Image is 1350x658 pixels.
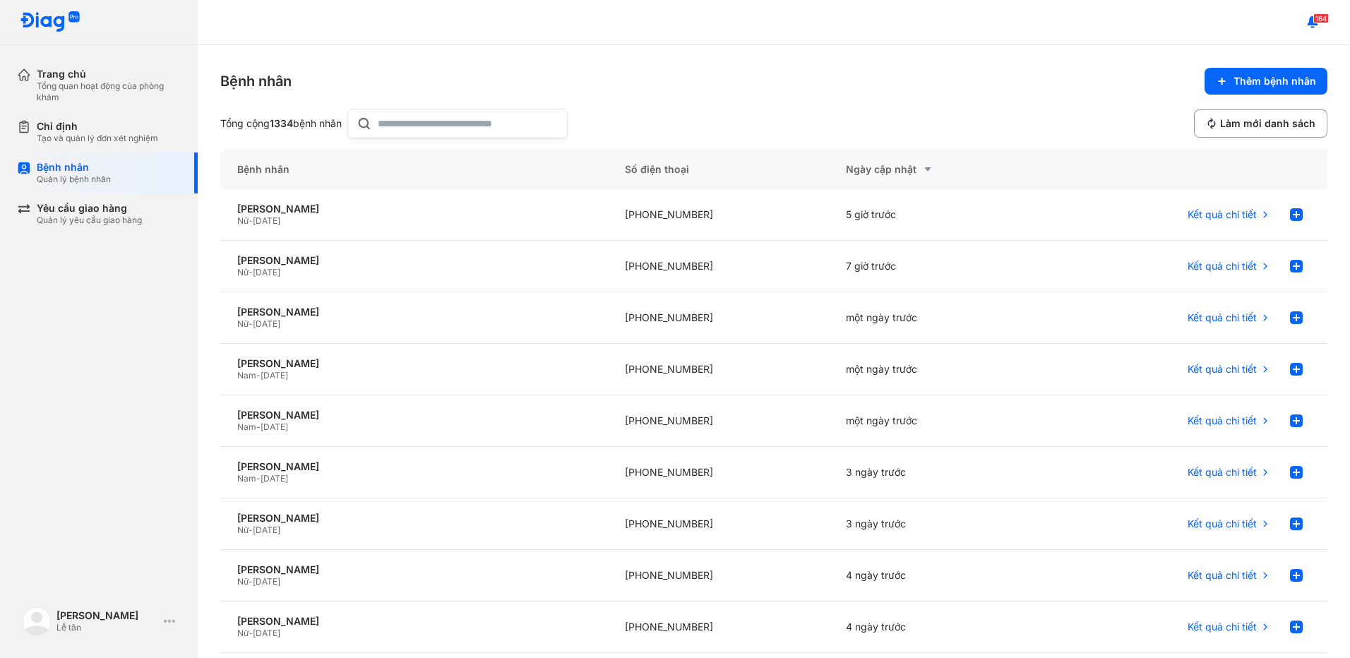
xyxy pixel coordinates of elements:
[37,133,158,144] div: Tạo và quản lý đơn xét nghiệm
[1220,117,1315,130] span: Làm mới danh sách
[608,550,830,602] div: [PHONE_NUMBER]
[261,421,288,432] span: [DATE]
[237,203,591,215] div: [PERSON_NAME]
[829,292,1051,344] div: một ngày trước
[261,370,288,381] span: [DATE]
[237,318,249,329] span: Nữ
[829,344,1051,395] div: một ngày trước
[237,628,249,638] span: Nữ
[608,447,830,498] div: [PHONE_NUMBER]
[1188,260,1257,273] span: Kết quả chi tiết
[608,189,830,241] div: [PHONE_NUMBER]
[608,602,830,653] div: [PHONE_NUMBER]
[1188,311,1257,324] span: Kết quả chi tiết
[829,447,1051,498] div: 3 ngày trước
[1188,518,1257,530] span: Kết quả chi tiết
[237,473,256,484] span: Nam
[829,498,1051,550] div: 3 ngày trước
[237,267,249,277] span: Nữ
[249,267,253,277] span: -
[56,609,158,622] div: [PERSON_NAME]
[829,189,1051,241] div: 5 giờ trước
[253,267,280,277] span: [DATE]
[608,150,830,189] div: Số điện thoại
[1188,621,1257,633] span: Kết quả chi tiết
[608,241,830,292] div: [PHONE_NUMBER]
[253,525,280,535] span: [DATE]
[37,120,158,133] div: Chỉ định
[220,117,342,130] div: Tổng cộng bệnh nhân
[237,215,249,226] span: Nữ
[220,150,608,189] div: Bệnh nhân
[253,215,280,226] span: [DATE]
[1188,208,1257,221] span: Kết quả chi tiết
[1188,466,1257,479] span: Kết quả chi tiết
[220,71,292,91] div: Bệnh nhân
[1313,13,1329,23] span: 184
[23,607,51,635] img: logo
[237,254,591,267] div: [PERSON_NAME]
[270,117,293,129] span: 1334
[608,292,830,344] div: [PHONE_NUMBER]
[237,512,591,525] div: [PERSON_NAME]
[829,602,1051,653] div: 4 ngày trước
[256,473,261,484] span: -
[249,525,253,535] span: -
[829,241,1051,292] div: 7 giờ trước
[37,174,111,185] div: Quản lý bệnh nhân
[237,409,591,421] div: [PERSON_NAME]
[253,576,280,587] span: [DATE]
[237,525,249,535] span: Nữ
[261,473,288,484] span: [DATE]
[237,576,249,587] span: Nữ
[256,421,261,432] span: -
[249,318,253,329] span: -
[1188,569,1257,582] span: Kết quả chi tiết
[253,318,280,329] span: [DATE]
[237,306,591,318] div: [PERSON_NAME]
[37,68,181,80] div: Trang chủ
[237,357,591,370] div: [PERSON_NAME]
[237,370,256,381] span: Nam
[608,395,830,447] div: [PHONE_NUMBER]
[249,576,253,587] span: -
[37,80,181,103] div: Tổng quan hoạt động của phòng khám
[253,628,280,638] span: [DATE]
[1188,414,1257,427] span: Kết quả chi tiết
[256,370,261,381] span: -
[829,395,1051,447] div: một ngày trước
[37,202,142,215] div: Yêu cầu giao hàng
[1205,68,1327,95] button: Thêm bệnh nhân
[1194,109,1327,138] button: Làm mới danh sách
[1233,75,1316,88] span: Thêm bệnh nhân
[1188,363,1257,376] span: Kết quả chi tiết
[237,563,591,576] div: [PERSON_NAME]
[846,161,1034,178] div: Ngày cập nhật
[608,498,830,550] div: [PHONE_NUMBER]
[829,550,1051,602] div: 4 ngày trước
[37,215,142,226] div: Quản lý yêu cầu giao hàng
[20,11,80,33] img: logo
[249,628,253,638] span: -
[249,215,253,226] span: -
[237,460,591,473] div: [PERSON_NAME]
[608,344,830,395] div: [PHONE_NUMBER]
[237,421,256,432] span: Nam
[56,622,158,633] div: Lễ tân
[237,615,591,628] div: [PERSON_NAME]
[37,161,111,174] div: Bệnh nhân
